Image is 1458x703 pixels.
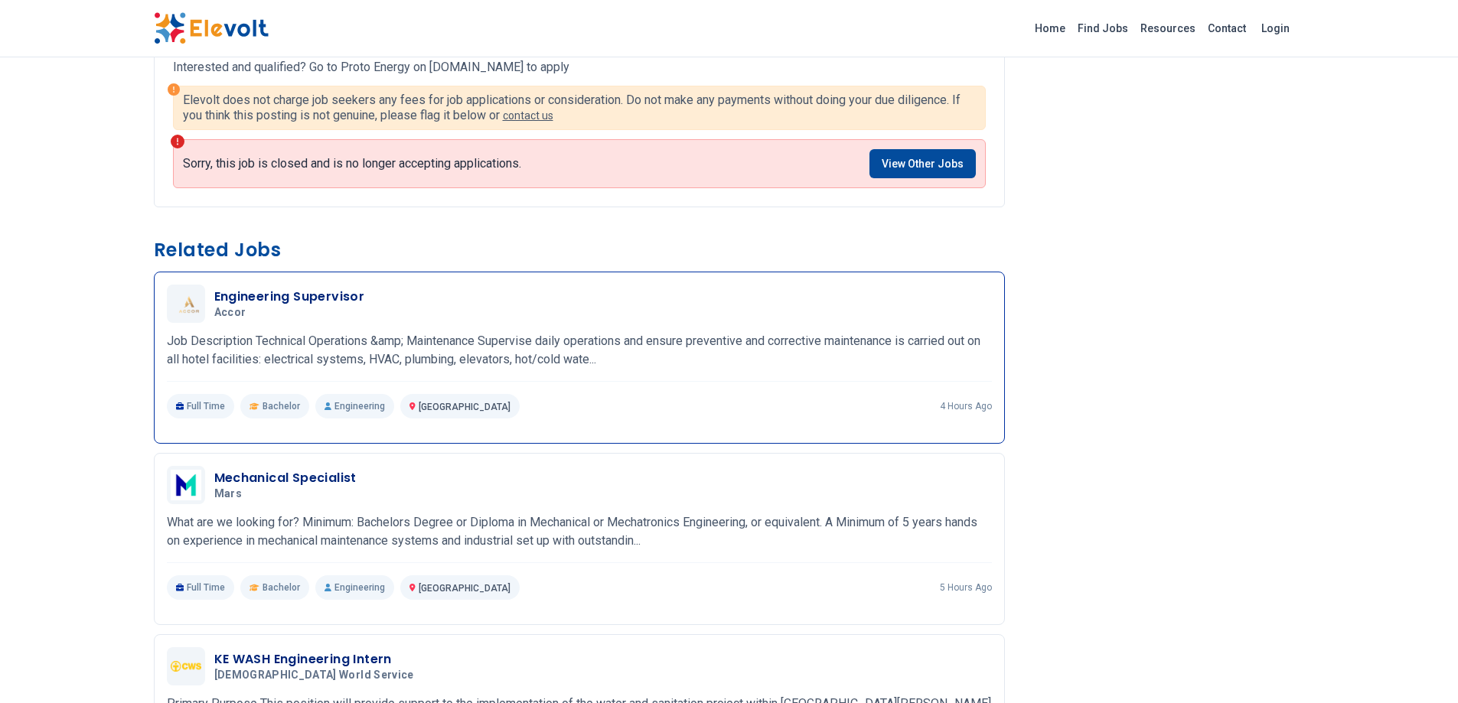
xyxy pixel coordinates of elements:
[1071,16,1134,41] a: Find Jobs
[214,306,246,320] span: Accor
[173,58,986,76] p: Interested and qualified? Go to Proto Energy on [DOMAIN_NAME] to apply
[167,575,235,600] p: Full Time
[183,156,521,171] p: Sorry, this job is closed and is no longer accepting applications.
[167,513,992,550] p: What are we looking for? Minimum: Bachelors Degree or Diploma in Mechanical or Mechatronics Engin...
[167,466,992,600] a: MarsMechanical SpecialistMarsWhat are we looking for? Minimum: Bachelors Degree or Diploma in Mec...
[171,470,201,500] img: Mars
[171,661,201,671] img: Church World Service
[503,109,553,122] a: contact us
[1202,16,1252,41] a: Contact
[183,93,976,123] p: Elevolt does not charge job seekers any fees for job applications or consideration. Do not make a...
[154,238,1005,262] h3: Related Jobs
[167,332,992,369] p: Job Description Technical Operations &amp; Maintenance Supervise daily operations and ensure prev...
[167,285,992,418] a: AccorEngineering SupervisorAccorJob Description Technical Operations &amp; Maintenance Supervise ...
[263,581,300,594] span: Bachelor
[1134,16,1202,41] a: Resources
[940,400,992,412] p: 4 hours ago
[1252,13,1299,44] a: Login
[869,149,976,178] a: View Other Jobs
[1381,630,1458,703] iframe: Chat Widget
[263,400,300,412] span: Bachelor
[154,12,269,44] img: Elevolt
[214,669,414,682] span: [DEMOGRAPHIC_DATA] World Service
[315,575,394,600] p: Engineering
[214,650,420,669] h3: KE WASH Engineering Intern
[315,394,394,418] p: Engineering
[214,469,357,487] h3: Mechanical Specialist
[167,394,235,418] p: Full Time
[1029,16,1071,41] a: Home
[171,295,201,314] img: Accor
[419,402,510,412] span: [GEOGRAPHIC_DATA]
[214,288,365,306] h3: Engineering Supervisor
[419,583,510,594] span: [GEOGRAPHIC_DATA]
[940,581,992,594] p: 5 hours ago
[214,487,242,501] span: Mars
